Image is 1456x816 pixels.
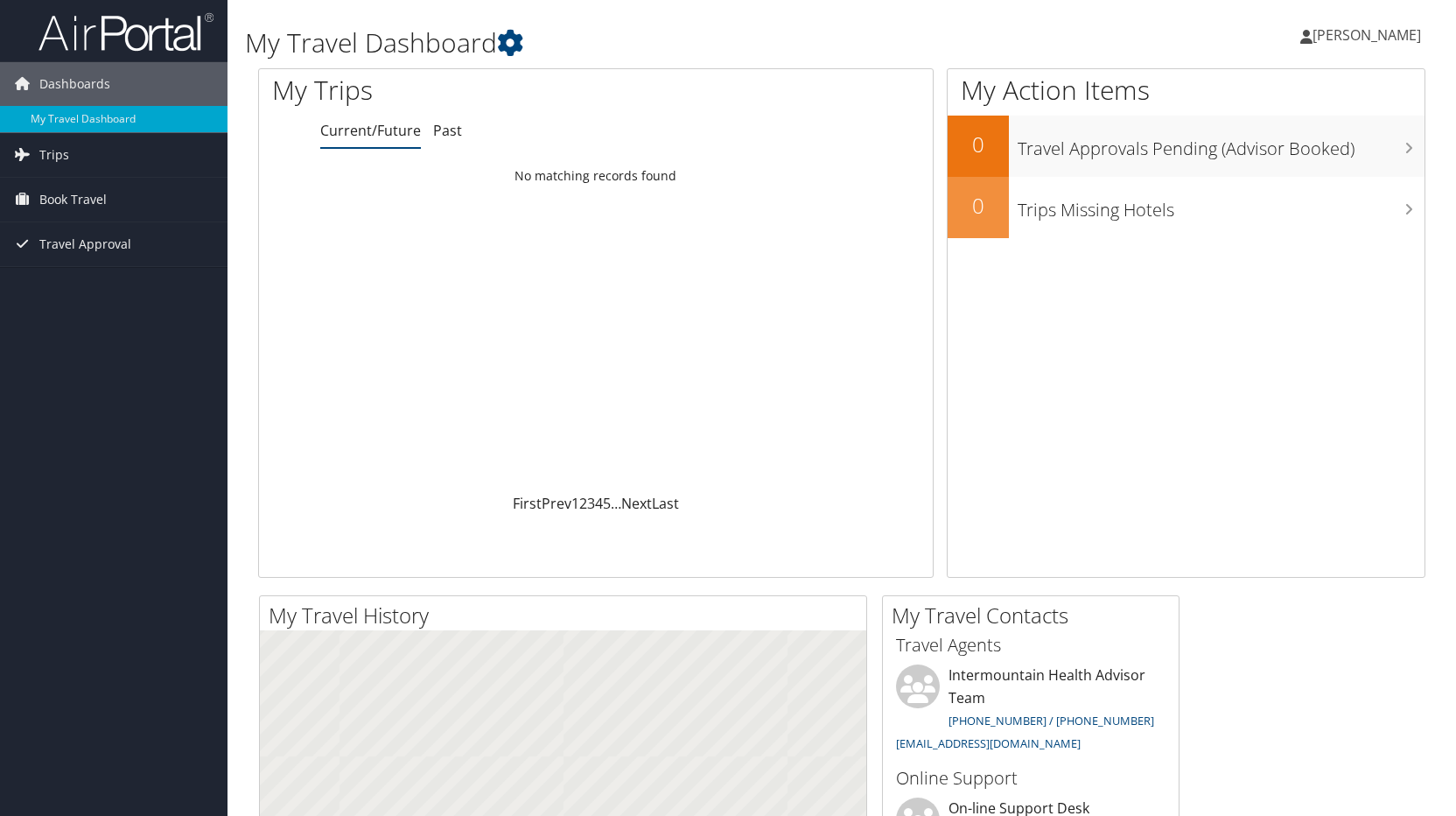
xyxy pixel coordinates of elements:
h2: My Travel History [269,601,866,630]
td: No matching records found [259,160,933,192]
a: 5 [603,494,611,513]
a: 4 [595,494,603,513]
h1: My Action Items [948,72,1424,109]
a: 3 [587,494,595,513]
span: Book Travel [39,178,107,222]
img: airportal-logo.png [38,11,213,53]
a: 0Trips Missing Hotels [948,177,1424,238]
a: Next [621,494,652,513]
a: Last [652,494,679,513]
a: Past [433,121,462,140]
h3: Online Support [896,766,1165,791]
h2: My Travel Contacts [892,601,1179,630]
a: [EMAIL_ADDRESS][DOMAIN_NAME] [896,735,1081,751]
a: [PERSON_NAME] [1300,9,1438,61]
a: 0Travel Approvals Pending (Advisor Booked) [948,116,1424,177]
span: Dashboards [39,62,110,106]
a: Current/Future [320,121,421,140]
a: 1 [571,494,579,513]
span: [PERSON_NAME] [1312,25,1421,45]
a: 2 [579,494,587,513]
h3: Travel Approvals Pending (Advisor Booked) [1018,128,1424,161]
h3: Travel Agents [896,633,1165,658]
a: [PHONE_NUMBER] / [PHONE_NUMBER] [948,713,1154,728]
li: Intermountain Health Advisor Team [887,665,1174,758]
span: Travel Approval [39,222,131,266]
h2: 0 [948,130,1009,159]
a: First [513,494,542,513]
h1: My Travel Dashboard [245,25,1040,61]
span: Trips [39,133,69,177]
span: … [611,494,621,513]
h3: Trips Missing Hotels [1018,189,1424,222]
h1: My Trips [272,72,639,109]
a: Prev [542,494,571,513]
h2: 0 [948,191,1009,221]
